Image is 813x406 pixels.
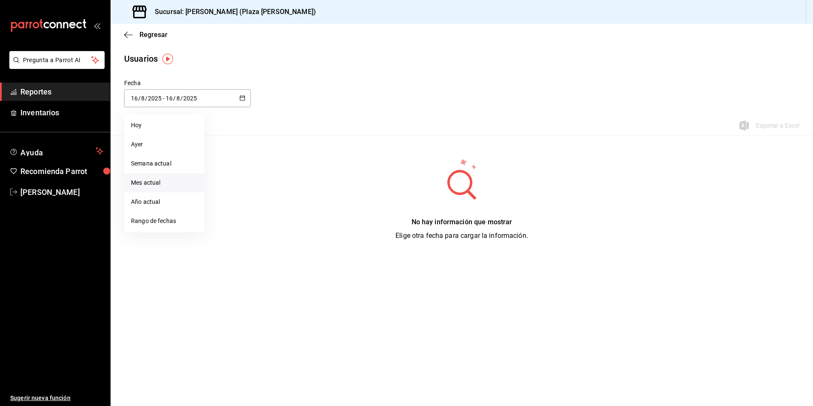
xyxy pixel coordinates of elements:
span: Regresar [139,31,168,39]
div: Usuarios [124,52,158,65]
input: Day [131,95,138,102]
div: Fecha [124,79,251,88]
li: Año actual [124,192,205,212]
img: Tooltip marker [162,54,173,64]
span: Sugerir nueva función [10,394,103,403]
div: No hay información que mostrar [395,217,528,227]
button: open_drawer_menu [94,22,100,29]
li: Rango de fechas [124,212,205,231]
button: Pregunta a Parrot AI [9,51,105,69]
input: Month [176,95,180,102]
span: Recomienda Parrot [20,166,103,177]
input: Year [183,95,197,102]
span: - [163,95,165,102]
span: Pregunta a Parrot AI [23,56,91,65]
span: / [138,95,141,102]
button: Regresar [124,31,168,39]
span: Elige otra fecha para cargar la información. [395,232,528,240]
span: Inventarios [20,107,103,118]
h3: Sucursal: [PERSON_NAME] (Plaza [PERSON_NAME]) [148,7,316,17]
li: Semana actual [124,154,205,173]
input: Year [148,95,162,102]
span: Ayuda [20,146,92,156]
span: Reportes [20,86,103,97]
span: [PERSON_NAME] [20,186,103,198]
a: Pregunta a Parrot AI [6,62,105,71]
li: Ayer [124,135,205,154]
input: Month [141,95,145,102]
span: / [145,95,148,102]
li: Hoy [124,116,205,135]
input: Day [165,95,173,102]
span: / [173,95,176,102]
span: / [180,95,183,102]
li: Mes actual [124,173,205,192]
